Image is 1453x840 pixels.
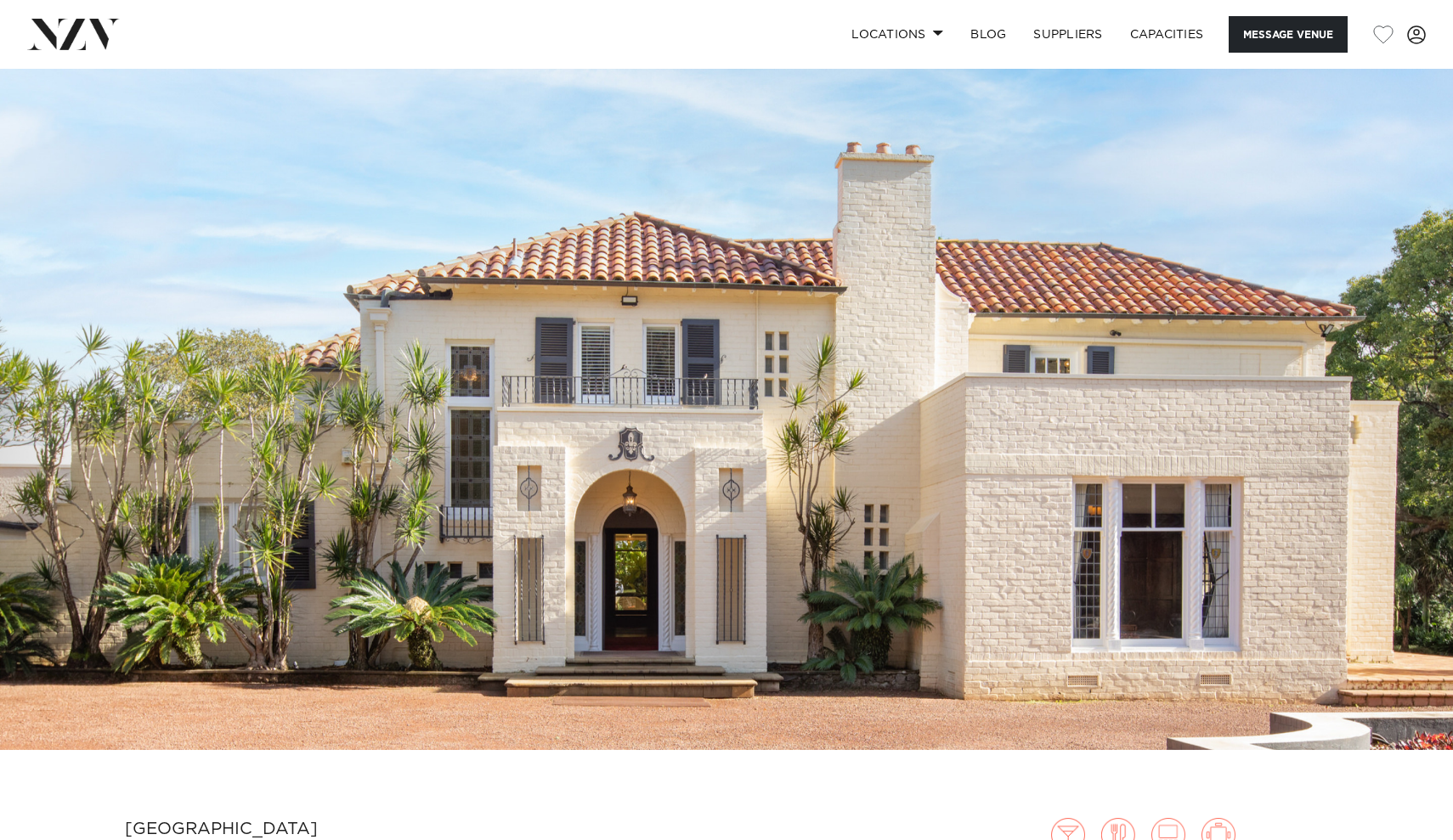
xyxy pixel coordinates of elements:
[125,820,318,837] small: [GEOGRAPHIC_DATA]
[957,16,1020,53] a: BLOG
[1229,16,1348,53] button: Message Venue
[1020,16,1116,53] a: SUPPLIERS
[1117,16,1218,53] a: Capacities
[27,19,120,49] img: nzv-logo.png
[838,16,957,53] a: Locations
